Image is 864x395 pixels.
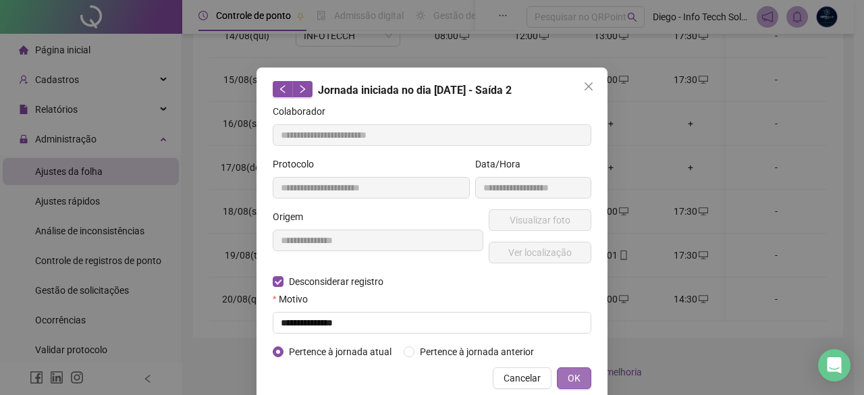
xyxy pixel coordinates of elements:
span: OK [568,371,580,386]
label: Motivo [273,292,317,307]
label: Origem [273,209,312,224]
button: left [273,81,293,97]
button: right [292,81,313,97]
button: Cancelar [493,367,551,389]
button: Ver localização [489,242,591,263]
span: close [583,81,594,92]
label: Colaborador [273,104,334,119]
span: right [298,84,307,94]
span: left [278,84,288,94]
button: Visualizar foto [489,209,591,231]
span: Cancelar [504,371,541,386]
div: Jornada iniciada no dia [DATE] - Saída 2 [273,81,591,99]
label: Protocolo [273,157,323,172]
label: Data/Hora [475,157,529,172]
button: Close [578,76,599,97]
div: Open Intercom Messenger [818,349,850,381]
span: Desconsiderar registro [283,274,389,289]
span: Pertence à jornada atual [283,344,397,359]
button: OK [557,367,591,389]
span: Pertence à jornada anterior [414,344,539,359]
